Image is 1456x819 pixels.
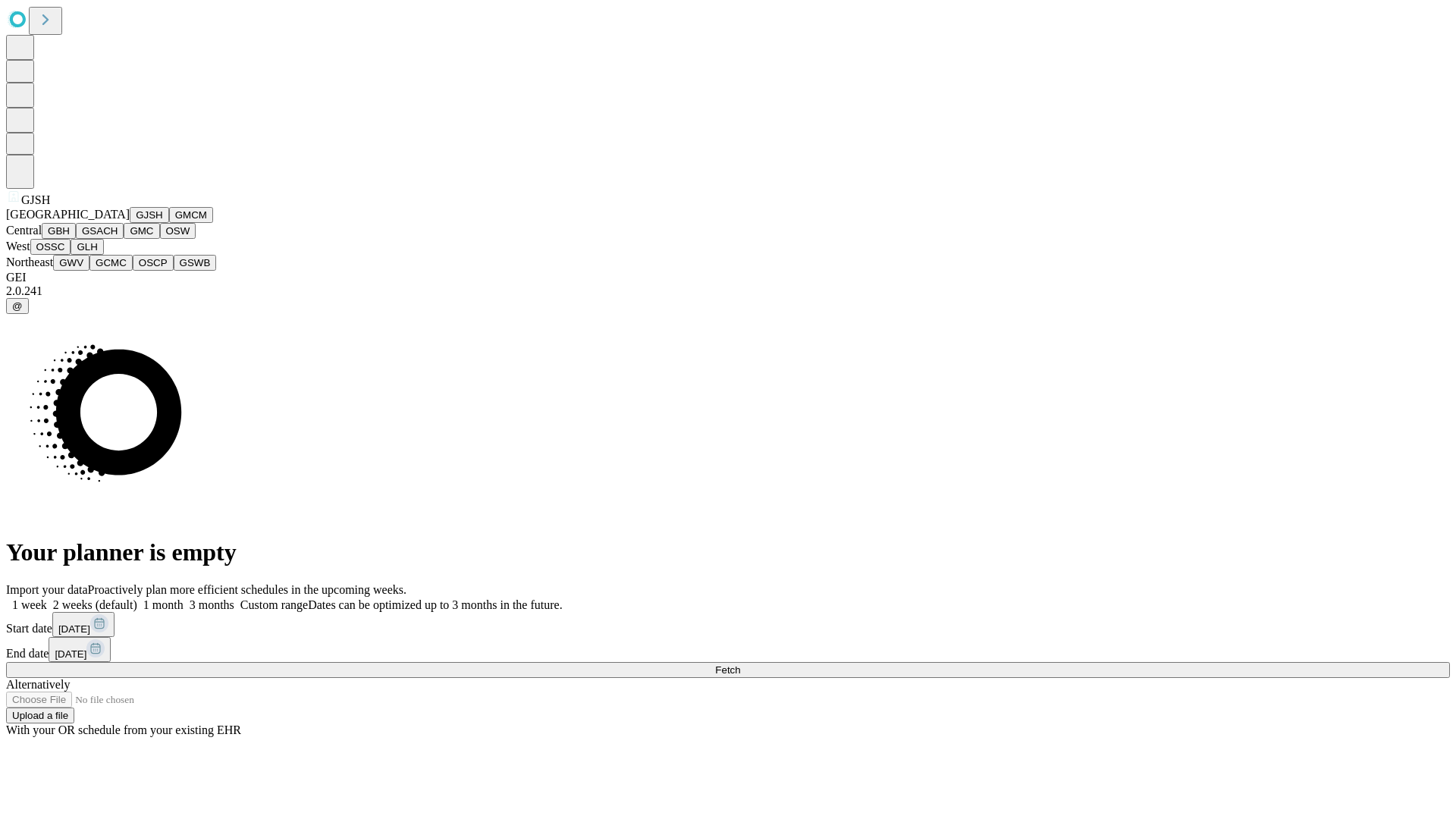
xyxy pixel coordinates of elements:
[6,208,130,221] span: [GEOGRAPHIC_DATA]
[71,239,103,255] button: GLH
[6,224,42,237] span: Central
[6,298,29,314] button: @
[130,207,169,223] button: GJSH
[30,239,71,255] button: OSSC
[6,612,1450,637] div: Start date
[174,255,217,271] button: GSWB
[88,583,406,596] span: Proactively plan more efficient schedules in the upcoming weeks.
[190,598,234,611] span: 3 months
[6,240,30,253] span: West
[160,223,196,239] button: OSW
[124,223,159,239] button: GMC
[6,538,1450,566] h1: Your planner is empty
[6,271,1450,284] div: GEI
[169,207,213,223] button: GMCM
[49,637,111,662] button: [DATE]
[6,256,53,268] span: Northeast
[12,300,23,312] span: @
[52,612,115,637] button: [DATE]
[6,637,1450,662] div: End date
[55,648,86,660] span: [DATE]
[21,193,50,206] span: GJSH
[42,223,76,239] button: GBH
[58,623,90,635] span: [DATE]
[6,662,1450,678] button: Fetch
[53,598,137,611] span: 2 weeks (default)
[143,598,184,611] span: 1 month
[53,255,89,271] button: GWV
[76,223,124,239] button: GSACH
[6,723,241,736] span: With your OR schedule from your existing EHR
[89,255,133,271] button: GCMC
[6,678,70,691] span: Alternatively
[308,598,562,611] span: Dates can be optimized up to 3 months in the future.
[133,255,174,271] button: OSCP
[240,598,308,611] span: Custom range
[6,708,74,723] button: Upload a file
[12,598,47,611] span: 1 week
[6,284,1450,298] div: 2.0.241
[6,583,88,596] span: Import your data
[715,664,740,676] span: Fetch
